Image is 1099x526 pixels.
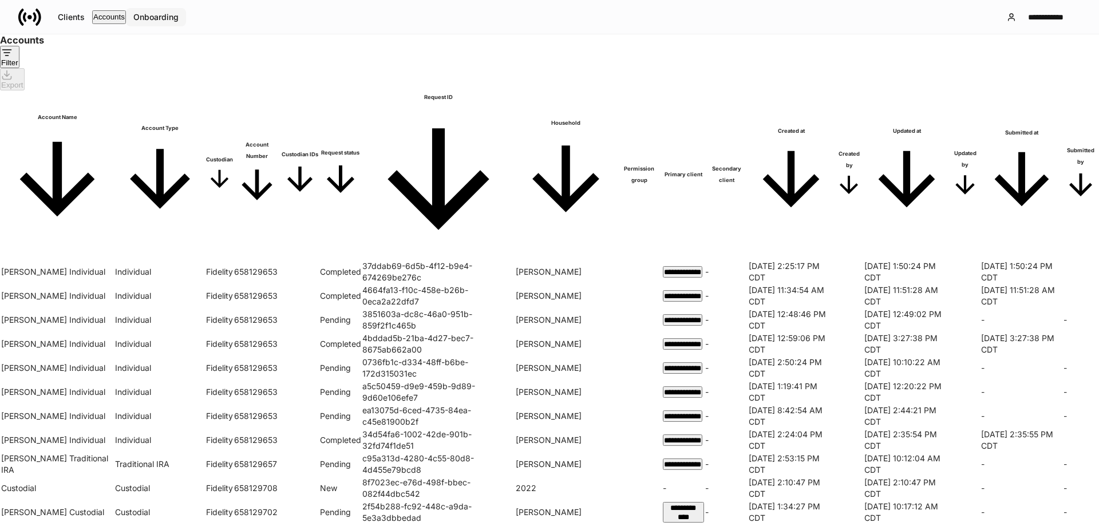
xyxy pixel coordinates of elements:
[206,429,233,452] td: Fidelity
[981,483,1063,494] p: -
[1,284,114,307] td: Brian Alvarez's Individual
[516,314,616,326] p: [PERSON_NAME]
[115,357,205,379] td: Individual
[362,405,515,428] td: ea13075d-6ced-4735-84ea-c45e81900b2f
[1,405,114,428] td: Brian Alvarez's Individual
[115,284,205,307] td: Individual
[206,381,233,404] td: Fidelity
[206,333,233,355] td: Fidelity
[320,333,361,355] td: Completed
[663,309,704,331] td: 355ff685-98d4-4771-aee9-0fa2ddef68ae
[705,483,748,494] p: -
[981,333,1063,355] td: 2025-09-19T20:27:38.721Z
[981,333,1063,355] p: [DATE] 3:27:38 PM CDT
[234,429,279,452] td: 658129653
[1064,410,1098,422] p: -
[206,357,233,379] td: Fidelity
[749,453,834,476] td: 2025-09-16T19:53:15.902Z
[115,453,205,476] td: Traditional IRA
[234,477,279,500] td: 658129708
[362,92,515,103] h6: Request ID
[115,381,205,404] td: Individual
[705,507,748,518] p: -
[320,357,361,379] td: Pending
[749,405,834,428] td: 2025-09-11T13:42:54.124Z
[281,149,319,160] h6: Custodian IDs
[981,507,1063,518] p: -
[234,405,279,428] td: 658129653
[864,260,950,283] p: [DATE] 1:50:24 PM CDT
[864,477,950,500] td: 2025-09-25T19:10:47.972Z
[1064,458,1098,470] p: -
[1,357,114,379] td: Brian Alvarez's Individual
[663,284,704,307] td: 9775cdc5-0202-4a68-91ce-7e2d4d952a12
[749,260,834,283] p: [DATE] 2:25:17 PM CDT
[981,284,1063,307] p: [DATE] 11:51:28 AM CDT
[58,11,85,23] div: Clients
[362,477,515,500] td: 8f7023ec-e76d-498f-bbec-082f44dbc542
[663,357,704,379] td: e92530ba-8432-4947-9c7b-9636c34f0d33
[864,309,950,331] p: [DATE] 12:49:02 PM CDT
[981,127,1063,139] h6: Submitted at
[206,477,233,500] td: Fidelity
[864,333,950,355] p: [DATE] 3:27:38 PM CDT
[981,429,1063,452] p: [DATE] 2:35:55 PM CDT
[981,362,1063,374] p: -
[320,260,361,283] td: Completed
[981,458,1063,470] p: -
[835,148,863,201] span: Created by
[1064,145,1098,168] h6: Submitted by
[749,357,834,379] p: [DATE] 2:50:24 PM CDT
[1,112,114,238] span: Account Name
[864,284,950,307] p: [DATE] 11:51:28 AM CDT
[93,11,125,23] div: Accounts
[320,147,361,159] h6: Request status
[516,434,616,446] p: [PERSON_NAME]
[1064,145,1098,204] span: Submitted by
[516,338,616,350] p: [PERSON_NAME]
[705,434,748,446] p: -
[749,357,834,379] td: 2025-09-16T19:50:24.616Z
[749,501,834,524] td: 2025-09-09T18:34:27.076Z
[362,501,515,524] td: 2f54b288-fc92-448c-a9da-5e3a3dbbedad
[516,410,616,422] p: [PERSON_NAME]
[234,284,279,307] td: 658129653
[749,309,834,331] td: 2025-09-26T17:48:46.753Z
[663,260,704,283] td: bad6fd97-4fec-4bec-8f1a-796c3003a570
[663,333,704,355] td: 3f2e2bfa-e869-4792-9129-aa80d9322153
[234,260,279,283] td: 658129653
[234,139,279,209] span: Account Number
[320,284,361,307] td: Completed
[749,333,834,355] td: 2025-09-19T17:59:06.217Z
[663,169,704,180] span: Primary client
[705,266,748,278] p: -
[749,381,834,404] p: [DATE] 1:19:41 PM CDT
[1,477,114,500] td: Custodial
[705,362,748,374] p: -
[749,309,834,331] p: [DATE] 12:48:46 PM CDT
[749,477,834,500] td: 2025-09-25T19:10:47.972Z
[1064,507,1098,518] p: -
[1,381,114,404] td: Brian Alvarez's Individual
[749,284,834,307] td: 2025-09-17T16:34:54.953Z
[864,284,950,307] td: 2025-09-17T16:51:28.320Z
[281,149,319,200] span: Custodian IDs
[864,260,950,283] td: 2025-09-10T18:50:24.371Z
[234,139,279,162] h6: Account Number
[516,458,616,470] p: [PERSON_NAME]
[705,458,748,470] p: -
[749,381,834,404] td: 2025-09-10T18:19:41.522Z
[749,284,834,307] p: [DATE] 11:34:54 AM CDT
[115,477,205,500] td: Custodial
[864,357,950,379] td: 2025-09-29T15:10:22.473Z
[981,314,1063,326] p: -
[981,410,1063,422] p: -
[864,309,950,331] td: 2025-09-26T17:49:02.691Z
[864,381,950,404] p: [DATE] 12:20:22 PM CDT
[362,284,515,307] td: 4664fa13-f10c-458e-b26b-0eca2a22dfd7
[749,125,834,137] h6: Created at
[362,309,515,331] td: 3851603a-dc8c-46a0-951b-859f2f1c465b
[864,125,950,137] h6: Updated at
[749,453,834,476] p: [DATE] 2:53:15 PM CDT
[864,453,950,476] p: [DATE] 10:12:04 AM CDT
